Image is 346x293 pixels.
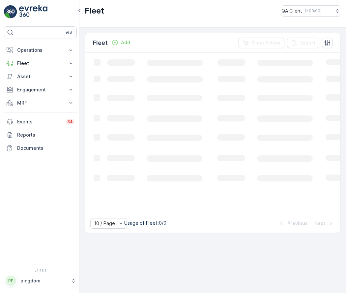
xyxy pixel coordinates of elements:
[17,145,74,151] p: Documents
[4,83,77,96] button: Engagement
[17,118,62,125] p: Events
[19,5,47,18] img: logo_light-DOdMpM7g.png
[300,40,315,46] p: Export
[305,8,322,14] p: ( +03:00 )
[277,219,308,227] button: Previous
[287,220,308,227] p: Previous
[124,220,166,226] p: Usage of Fleet : 0/0
[20,277,68,284] p: pingdom
[314,219,335,227] button: Next
[17,60,64,67] p: Fleet
[4,57,77,70] button: Fleet
[4,70,77,83] button: Asset
[4,142,77,155] a: Documents
[17,73,64,80] p: Asset
[4,115,77,128] a: Events34
[252,40,280,46] p: Clear Filters
[6,276,16,286] div: PP
[67,119,73,124] p: 34
[281,8,302,14] p: QA Client
[17,132,74,138] p: Reports
[239,38,284,48] button: Clear Filters
[109,39,133,47] button: Add
[85,6,104,16] p: Fleet
[17,47,64,53] p: Operations
[314,220,325,227] p: Next
[4,96,77,110] button: MRF
[93,38,108,48] p: Fleet
[4,44,77,57] button: Operations
[4,274,77,288] button: PPpingdom
[287,38,319,48] button: Export
[121,39,130,46] p: Add
[281,5,341,16] button: QA Client(+03:00)
[17,86,64,93] p: Engagement
[4,128,77,142] a: Reports
[17,100,64,106] p: MRF
[4,5,17,18] img: logo
[66,30,72,35] p: ⌘B
[4,269,77,273] span: v 1.48.1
